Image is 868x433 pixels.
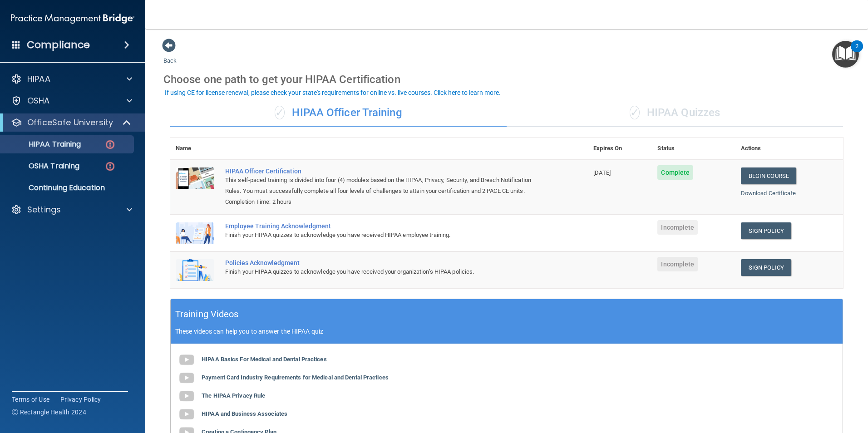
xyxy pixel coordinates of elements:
span: Complete [657,165,693,180]
a: Sign Policy [741,222,791,239]
a: HIPAA [11,74,132,84]
th: Actions [735,138,843,160]
th: Name [170,138,220,160]
p: OSHA Training [6,162,79,171]
b: HIPAA and Business Associates [202,410,287,417]
a: Back [163,46,177,64]
span: [DATE] [593,169,611,176]
span: ✓ [275,106,285,119]
div: Employee Training Acknowledgment [225,222,542,230]
img: gray_youtube_icon.38fcd6cc.png [178,351,196,369]
b: HIPAA Basics For Medical and Dental Practices [202,356,327,363]
p: Continuing Education [6,183,130,192]
a: Terms of Use [12,395,49,404]
span: Incomplete [657,220,698,235]
a: Download Certificate [741,190,796,197]
th: Status [652,138,735,160]
div: Finish your HIPAA quizzes to acknowledge you have received HIPAA employee training. [225,230,542,241]
img: danger-circle.6113f641.png [104,161,116,172]
a: Settings [11,204,132,215]
th: Expires On [588,138,652,160]
div: Completion Time: 2 hours [225,197,542,207]
a: OSHA [11,95,132,106]
a: OfficeSafe University [11,117,132,128]
iframe: Drift Widget Chat Controller [711,369,857,405]
span: Incomplete [657,257,698,271]
p: Settings [27,204,61,215]
a: Sign Policy [741,259,791,276]
div: If using CE for license renewal, please check your state's requirements for online vs. live cours... [165,89,501,96]
div: This self-paced training is divided into four (4) modules based on the HIPAA, Privacy, Security, ... [225,175,542,197]
img: PMB logo [11,10,134,28]
a: HIPAA Officer Certification [225,167,542,175]
p: HIPAA [27,74,50,84]
p: HIPAA Training [6,140,81,149]
b: The HIPAA Privacy Rule [202,392,265,399]
b: Payment Card Industry Requirements for Medical and Dental Practices [202,374,389,381]
p: OSHA [27,95,50,106]
a: Privacy Policy [60,395,101,404]
img: danger-circle.6113f641.png [104,139,116,150]
h5: Training Videos [175,306,239,322]
img: gray_youtube_icon.38fcd6cc.png [178,405,196,423]
h4: Compliance [27,39,90,51]
button: If using CE for license renewal, please check your state's requirements for online vs. live cours... [163,88,502,97]
div: Finish your HIPAA quizzes to acknowledge you have received your organization’s HIPAA policies. [225,266,542,277]
button: Open Resource Center, 2 new notifications [832,41,859,68]
img: gray_youtube_icon.38fcd6cc.png [178,369,196,387]
p: OfficeSafe University [27,117,113,128]
img: gray_youtube_icon.38fcd6cc.png [178,387,196,405]
a: Begin Course [741,167,796,184]
p: These videos can help you to answer the HIPAA quiz [175,328,838,335]
div: HIPAA Officer Training [170,99,507,127]
span: Ⓒ Rectangle Health 2024 [12,408,86,417]
div: Policies Acknowledgment [225,259,542,266]
div: HIPAA Quizzes [507,99,843,127]
div: 2 [855,46,858,58]
div: Choose one path to get your HIPAA Certification [163,66,850,93]
span: ✓ [630,106,640,119]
